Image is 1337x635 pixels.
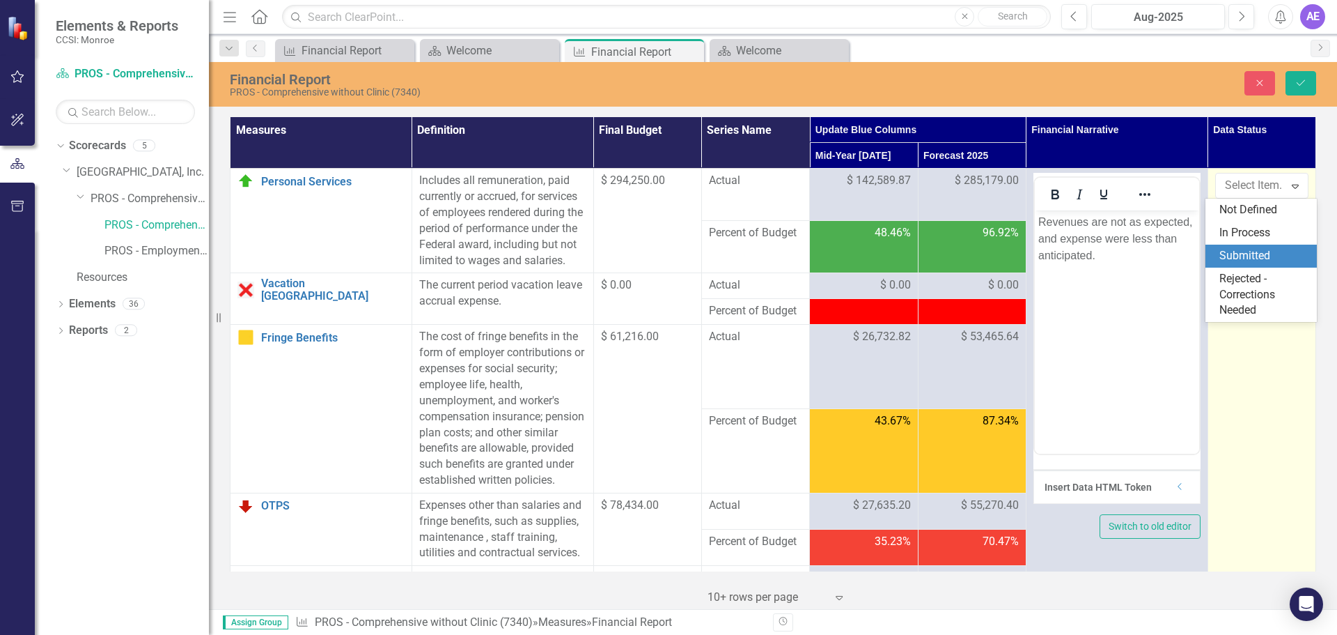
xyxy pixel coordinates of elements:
[1219,225,1308,241] div: In Process
[736,42,845,59] div: Welcome
[56,66,195,82] a: PROS - Comprehensive without Clinic (7340)
[423,42,556,59] a: Welcome
[998,10,1028,22] span: Search
[261,277,405,302] a: Vacation [GEOGRAPHIC_DATA]
[538,615,586,629] a: Measures
[123,298,145,310] div: 36
[56,17,178,34] span: Elements & Reports
[419,498,586,561] p: Expenses other than salaries and fringe benefits, such as supplies, maintenance , staff training,...
[69,323,108,339] a: Reports
[115,325,137,337] div: 2
[853,498,911,514] span: $ 27,635.20
[1096,9,1220,26] div: Aug-2025
[875,225,911,241] span: 48.46%
[104,217,209,234] a: PROS - Comprehensive without Clinic (7340)
[983,534,1019,550] span: 70.47%
[419,329,586,488] div: The cost of fringe benefits in the form of employer contributions or expenses for social security...
[709,534,802,550] span: Percent of Budget
[709,173,802,189] span: Actual
[282,5,1051,29] input: Search ClearPoint...
[709,277,802,293] span: Actual
[875,413,911,429] span: 43.67%
[133,140,155,152] div: 5
[237,570,254,587] img: Below Plan
[1290,588,1323,621] div: Open Intercom Messenger
[302,42,411,59] div: Financial Report
[1091,4,1225,29] button: Aug-2025
[1219,202,1308,218] div: Not Defined
[237,173,254,190] img: On Target
[988,570,1019,586] span: $ 0.02
[601,498,659,512] span: $ 78,434.00
[1219,248,1308,264] div: Submitted
[847,173,911,189] span: $ 142,589.87
[983,413,1019,429] span: 87.34%
[419,570,586,602] div: The cost incurred to purchase, lease or rent equipment.
[1100,514,1201,539] button: Switch to old editor
[1133,185,1157,204] button: Reveal or hide additional toolbar items
[56,100,195,124] input: Search Below...
[1035,211,1199,454] iframe: Rich Text Area
[709,329,802,345] span: Actual
[237,498,254,514] img: Below Plan
[961,329,1019,345] span: $ 53,465.64
[91,191,209,207] a: PROS - Comprehensive without Clinic
[56,34,178,45] small: CCSI: Monroe
[601,330,659,343] span: $ 61,216.00
[709,498,802,514] span: Actual
[853,329,911,345] span: $ 26,732.82
[446,42,556,59] div: Welcome
[709,225,802,241] span: Percent of Budget
[237,329,254,346] img: Caution
[875,534,911,550] span: 35.23%
[961,498,1019,514] span: $ 55,270.40
[709,570,802,586] span: Actual
[261,176,405,188] a: Personal Services
[709,303,802,319] span: Percent of Budget
[1068,185,1091,204] button: Italic
[315,615,533,629] a: PROS - Comprehensive without Clinic (7340)
[880,277,911,293] span: $ 0.00
[713,42,845,59] a: Welcome
[261,500,405,512] a: OTPS
[7,15,31,40] img: ClearPoint Strategy
[601,571,652,584] span: $ 1,985.00
[1045,480,1168,494] div: Insert Data HTML Token
[261,332,405,344] a: Fringe Benefits
[983,225,1019,241] span: 96.92%
[880,570,911,586] span: $ 0.02
[592,615,672,629] div: Financial Report
[601,174,665,187] span: $ 294,250.00
[591,43,701,61] div: Financial Report
[77,165,209,181] a: [GEOGRAPHIC_DATA], Inc.
[295,615,763,631] div: » »
[419,277,586,309] div: The current period vacation leave accrual expense.
[237,282,254,298] img: Data Error
[230,72,839,87] div: Financial Report
[279,42,411,59] a: Financial Report
[1300,4,1325,29] button: AE
[419,173,586,268] div: Includes all remuneration, paid currently or accrued, for services of employees rendered during t...
[223,615,288,629] span: Assign Group
[69,296,116,312] a: Elements
[230,87,839,98] div: PROS - Comprehensive without Clinic (7340)
[978,7,1047,26] button: Search
[1092,185,1116,204] button: Underline
[1219,271,1308,319] div: Rejected - Corrections Needed
[955,173,1019,189] span: $ 285,179.00
[709,413,802,429] span: Percent of Budget
[1043,185,1067,204] button: Bold
[601,278,632,291] span: $ 0.00
[77,270,209,286] a: Resources
[69,138,126,154] a: Scorecards
[988,277,1019,293] span: $ 0.00
[104,243,209,259] a: PROS - Employment Initiative (8350)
